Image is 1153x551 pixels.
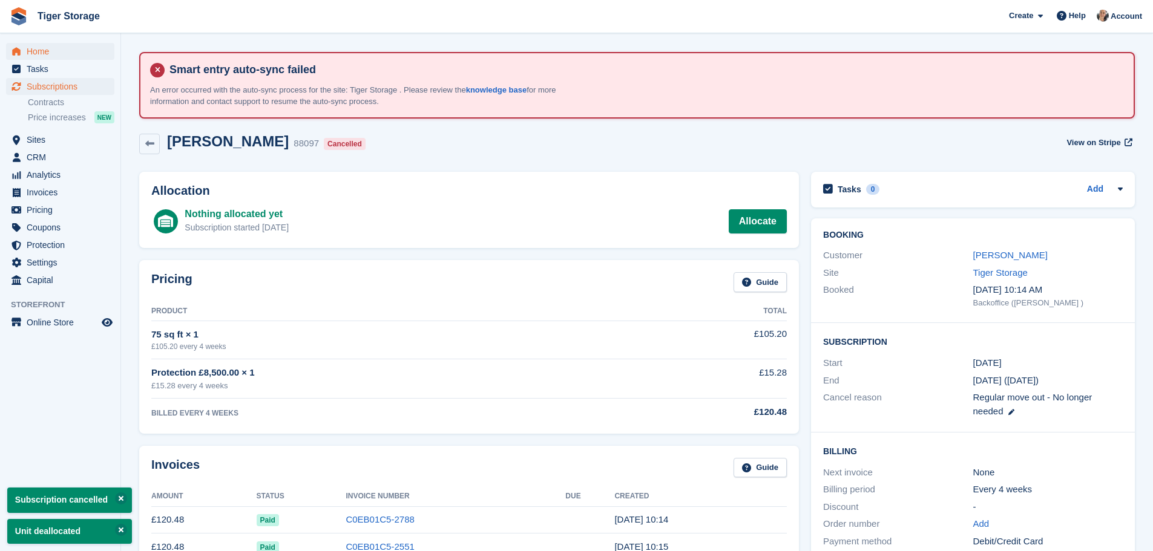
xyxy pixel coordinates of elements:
[6,201,114,218] a: menu
[151,487,257,506] th: Amount
[27,78,99,95] span: Subscriptions
[634,359,787,399] td: £15.28
[823,374,973,388] div: End
[28,112,86,123] span: Price increases
[973,267,1028,278] a: Tiger Storage
[6,314,114,331] a: menu
[823,500,973,514] div: Discount
[27,219,99,236] span: Coupons
[6,184,114,201] a: menu
[151,408,634,419] div: BILLED EVERY 4 WEEKS
[27,272,99,289] span: Capital
[973,356,1002,370] time: 2025-05-29 00:00:00 UTC
[257,514,279,526] span: Paid
[27,149,99,166] span: CRM
[823,466,973,480] div: Next invoice
[1111,10,1142,22] span: Account
[973,375,1039,385] span: [DATE] ([DATE])
[10,7,28,25] img: stora-icon-8386f47178a22dfd0bd8f6a31ec36ba5ce8667c1dd55bd0f319d3a0aa187defe.svg
[324,138,366,150] div: Cancelled
[27,43,99,60] span: Home
[838,184,861,195] h2: Tasks
[823,356,973,370] div: Start
[11,299,120,311] span: Storefront
[634,302,787,321] th: Total
[973,392,1092,416] span: Regular move out - No longer needed
[973,483,1123,497] div: Every 4 weeks
[151,380,634,392] div: £15.28 every 4 weeks
[823,230,1123,240] h2: Booking
[973,466,1123,480] div: None
[973,250,1048,260] a: [PERSON_NAME]
[257,487,346,506] th: Status
[165,63,1124,77] h4: Smart entry auto-sync failed
[823,249,973,262] div: Customer
[466,85,527,94] a: knowledge base
[151,506,257,533] td: £120.48
[167,133,289,149] h2: [PERSON_NAME]
[294,137,319,151] div: 88097
[973,500,1123,514] div: -
[565,487,614,506] th: Due
[6,43,114,60] a: menu
[614,487,787,506] th: Created
[973,517,990,531] a: Add
[823,483,973,497] div: Billing period
[973,283,1123,297] div: [DATE] 10:14 AM
[6,166,114,183] a: menu
[6,236,114,253] a: menu
[6,60,114,77] a: menu
[346,514,414,524] a: C0EB01C5-2788
[973,297,1123,309] div: Backoffice ([PERSON_NAME] )
[1097,10,1109,22] img: Becky Martin
[729,209,787,233] a: Allocate
[823,391,973,418] div: Cancel reason
[94,111,114,123] div: NEW
[1062,133,1135,153] a: View on Stripe
[823,283,973,308] div: Booked
[734,458,787,478] a: Guide
[823,266,973,280] div: Site
[346,487,565,506] th: Invoice Number
[27,131,99,148] span: Sites
[151,328,634,342] div: 75 sq ft × 1
[7,487,132,512] p: Subscription cancelled
[6,219,114,236] a: menu
[823,335,1123,347] h2: Subscription
[27,314,99,331] span: Online Store
[634,321,787,359] td: £105.20
[973,535,1123,549] div: Debit/Credit Card
[151,184,787,198] h2: Allocation
[823,445,1123,457] h2: Billing
[151,458,200,478] h2: Invoices
[100,315,114,330] a: Preview store
[6,254,114,271] a: menu
[1087,183,1103,197] a: Add
[823,535,973,549] div: Payment method
[27,60,99,77] span: Tasks
[185,207,289,221] div: Nothing allocated yet
[1009,10,1033,22] span: Create
[151,366,634,380] div: Protection £8,500.00 × 1
[28,111,114,124] a: Price increases NEW
[634,405,787,419] div: £120.48
[151,341,634,352] div: £105.20 every 4 weeks
[28,97,114,108] a: Contracts
[27,254,99,271] span: Settings
[6,78,114,95] a: menu
[734,272,787,292] a: Guide
[1069,10,1086,22] span: Help
[823,517,973,531] div: Order number
[1066,137,1120,149] span: View on Stripe
[6,272,114,289] a: menu
[150,84,574,108] p: An error occurred with the auto-sync process for the site: Tiger Storage . Please review the for ...
[6,149,114,166] a: menu
[27,184,99,201] span: Invoices
[151,302,634,321] th: Product
[33,6,105,26] a: Tiger Storage
[614,514,668,524] time: 2025-07-24 09:14:59 UTC
[185,221,289,234] div: Subscription started [DATE]
[27,201,99,218] span: Pricing
[27,166,99,183] span: Analytics
[6,131,114,148] a: menu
